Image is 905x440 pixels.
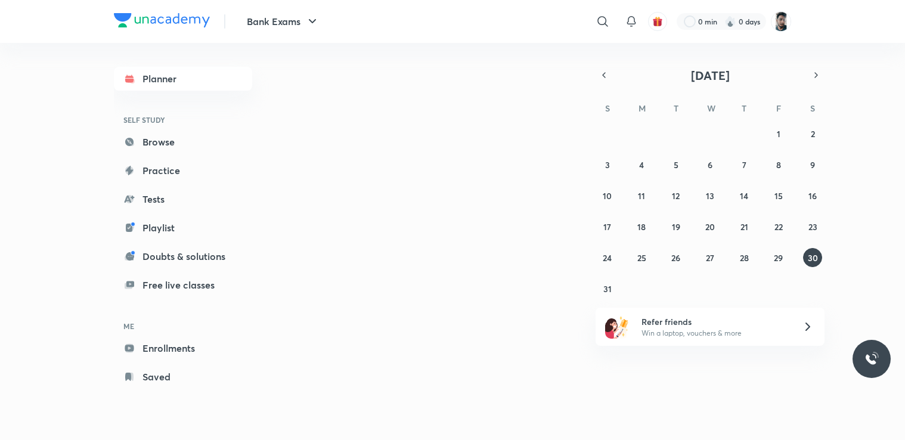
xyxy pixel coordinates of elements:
[701,155,720,174] button: August 6, 2025
[598,155,617,174] button: August 3, 2025
[808,190,817,202] abbr: August 16, 2025
[638,190,645,202] abbr: August 11, 2025
[637,252,646,264] abbr: August 25, 2025
[648,12,667,31] button: avatar
[808,252,818,264] abbr: August 30, 2025
[637,221,646,233] abbr: August 18, 2025
[240,10,327,33] button: Bank Exams
[114,216,252,240] a: Playlist
[667,217,686,236] button: August 19, 2025
[740,190,748,202] abbr: August 14, 2025
[706,252,714,264] abbr: August 27, 2025
[742,159,746,171] abbr: August 7, 2025
[114,13,210,27] img: Company Logo
[776,159,781,171] abbr: August 8, 2025
[598,248,617,267] button: August 24, 2025
[776,103,781,114] abbr: Friday
[114,365,252,389] a: Saved
[691,67,730,83] span: [DATE]
[774,221,783,233] abbr: August 22, 2025
[672,221,680,233] abbr: August 19, 2025
[740,221,748,233] abbr: August 21, 2025
[672,190,680,202] abbr: August 12, 2025
[598,217,617,236] button: August 17, 2025
[114,159,252,182] a: Practice
[632,155,651,174] button: August 4, 2025
[810,103,815,114] abbr: Saturday
[701,186,720,205] button: August 13, 2025
[810,159,815,171] abbr: August 9, 2025
[705,221,715,233] abbr: August 20, 2025
[671,252,680,264] abbr: August 26, 2025
[707,103,715,114] abbr: Wednesday
[769,217,788,236] button: August 22, 2025
[114,244,252,268] a: Doubts & solutions
[811,128,815,140] abbr: August 2, 2025
[641,315,788,328] h6: Refer friends
[674,103,678,114] abbr: Tuesday
[598,186,617,205] button: August 10, 2025
[769,155,788,174] button: August 8, 2025
[742,103,746,114] abbr: Thursday
[803,155,822,174] button: August 9, 2025
[803,124,822,143] button: August 2, 2025
[598,279,617,298] button: August 31, 2025
[803,248,822,267] button: August 30, 2025
[734,186,754,205] button: August 14, 2025
[605,103,610,114] abbr: Sunday
[803,186,822,205] button: August 16, 2025
[667,155,686,174] button: August 5, 2025
[774,252,783,264] abbr: August 29, 2025
[724,16,736,27] img: streak
[639,103,646,114] abbr: Monday
[769,248,788,267] button: August 29, 2025
[114,273,252,297] a: Free live classes
[114,336,252,360] a: Enrollments
[114,67,252,91] a: Planner
[114,187,252,211] a: Tests
[864,352,879,366] img: ttu
[114,316,252,336] h6: ME
[706,190,714,202] abbr: August 13, 2025
[734,248,754,267] button: August 28, 2025
[774,190,783,202] abbr: August 15, 2025
[734,155,754,174] button: August 7, 2025
[605,315,629,339] img: referral
[603,190,612,202] abbr: August 10, 2025
[603,252,612,264] abbr: August 24, 2025
[632,186,651,205] button: August 11, 2025
[114,130,252,154] a: Browse
[114,13,210,30] a: Company Logo
[771,11,791,32] img: Snehasish Das
[612,67,808,83] button: [DATE]
[114,110,252,130] h6: SELF STUDY
[639,159,644,171] abbr: August 4, 2025
[808,221,817,233] abbr: August 23, 2025
[803,217,822,236] button: August 23, 2025
[652,16,663,27] img: avatar
[674,159,678,171] abbr: August 5, 2025
[632,248,651,267] button: August 25, 2025
[632,217,651,236] button: August 18, 2025
[777,128,780,140] abbr: August 1, 2025
[734,217,754,236] button: August 21, 2025
[603,283,612,295] abbr: August 31, 2025
[603,221,611,233] abbr: August 17, 2025
[708,159,712,171] abbr: August 6, 2025
[701,248,720,267] button: August 27, 2025
[769,186,788,205] button: August 15, 2025
[740,252,749,264] abbr: August 28, 2025
[641,328,788,339] p: Win a laptop, vouchers & more
[701,217,720,236] button: August 20, 2025
[605,159,610,171] abbr: August 3, 2025
[667,186,686,205] button: August 12, 2025
[769,124,788,143] button: August 1, 2025
[667,248,686,267] button: August 26, 2025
